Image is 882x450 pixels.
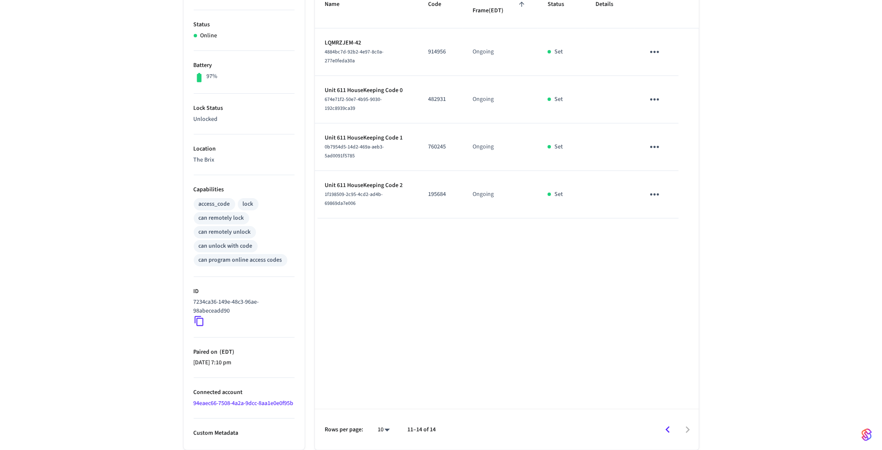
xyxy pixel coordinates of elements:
p: [DATE] 7:10 pm [194,358,295,367]
p: 482931 [428,95,452,104]
p: 11–14 of 14 [408,425,436,434]
p: Unlocked [194,115,295,124]
p: 760245 [428,143,452,151]
p: Set [554,143,563,151]
div: can remotely lock [199,214,244,223]
p: Set [554,190,563,199]
p: Capabilities [194,185,295,194]
td: Ongoing [462,123,537,171]
p: 7234ca36-149e-48c3-96ae-98abeceadd90 [194,298,291,316]
span: 674e71f2-50e7-4b95-9030-192c8939ca39 [325,96,382,112]
span: ( EDT ) [218,348,234,356]
p: Unit 611 HouseKeeping Code 1 [325,134,408,143]
p: Unit 611 HouseKeeping Code 0 [325,86,408,95]
span: 4884bc7d-92b2-4e97-8c0a-277e0feda30a [325,48,384,64]
div: access_code [199,200,230,209]
td: Ongoing [462,171,537,218]
p: Custom Metadata [194,429,295,438]
div: can remotely unlock [199,228,251,237]
p: Lock Status [194,104,295,113]
span: 1f198509-2c95-4cd2-ad4b-69869da7e006 [325,191,383,207]
p: 195684 [428,190,452,199]
td: Ongoing [462,28,537,76]
p: Location [194,145,295,154]
p: Set [554,48,563,56]
p: Paired on [194,348,295,357]
p: 914956 [428,48,452,56]
div: can unlock with code [199,242,253,251]
div: lock [243,200,253,209]
p: Connected account [194,388,295,397]
button: Go to previous page [658,420,678,440]
p: Battery [194,61,295,70]
p: 97% [206,72,217,81]
p: Unit 611 HouseKeeping Code 2 [325,181,408,190]
p: Status [194,20,295,29]
img: SeamLogoGradient.69752ec5.svg [862,428,872,442]
td: Ongoing [462,76,537,123]
span: 0b7954d5-14d2-469a-aeb3-5ad0091f5785 [325,143,384,159]
div: 10 [374,424,394,436]
a: 94eaec66-7508-4a2a-9dcc-8aa1e0e0f95b [194,399,294,408]
p: ID [194,287,295,296]
div: can program online access codes [199,256,282,265]
p: Online [200,31,217,40]
p: Rows per page: [325,425,364,434]
p: Set [554,95,563,104]
p: The Brix [194,156,295,165]
p: LQMRZJEM-42 [325,39,408,48]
